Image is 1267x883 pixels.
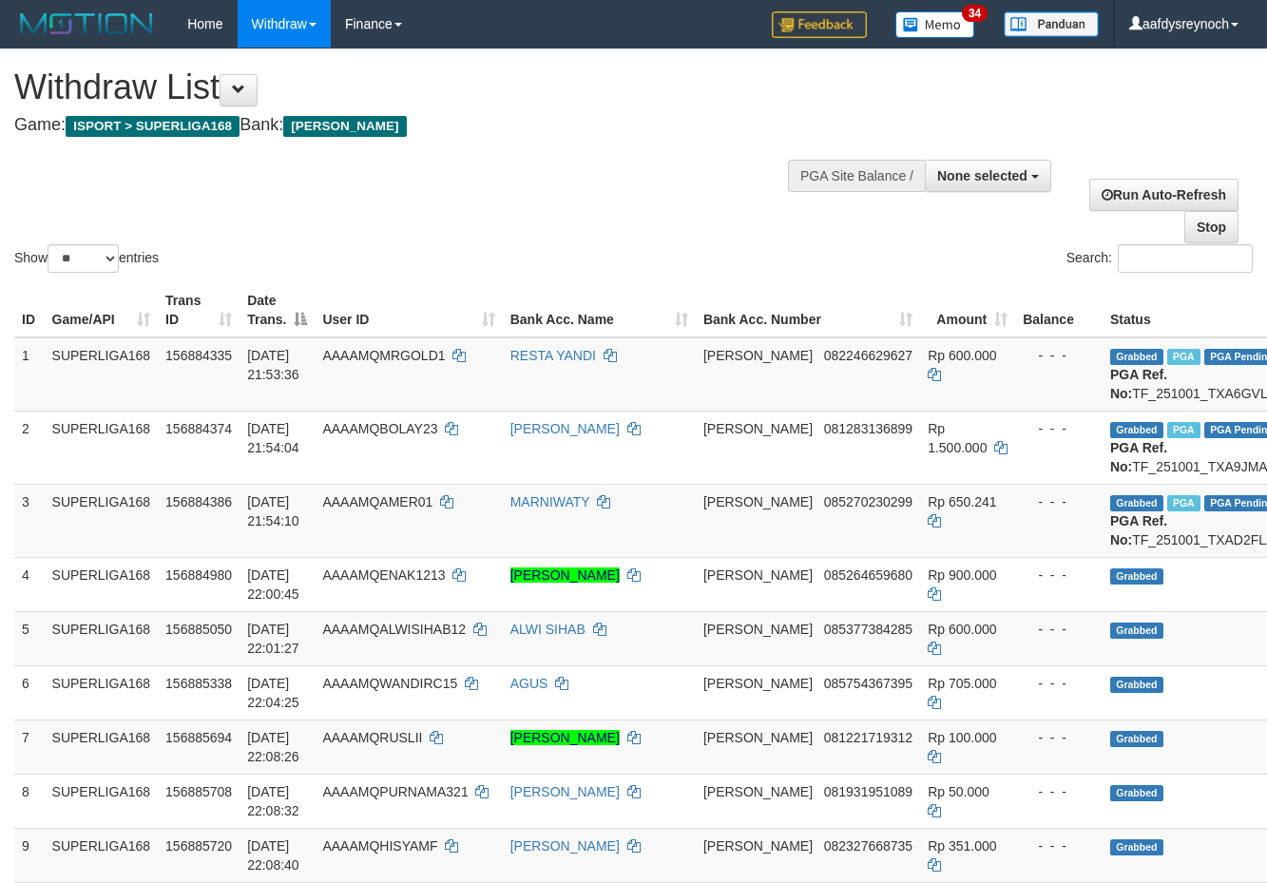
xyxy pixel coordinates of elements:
span: Copy 082246629627 to clipboard [824,348,912,363]
img: MOTION_logo.png [14,10,159,38]
td: SUPERLIGA168 [45,557,159,611]
b: PGA Ref. No: [1110,513,1167,547]
span: [PERSON_NAME] [703,421,813,436]
span: [DATE] 22:01:27 [247,622,299,656]
a: [PERSON_NAME] [510,838,620,854]
span: AAAAMQAMER01 [322,494,432,509]
td: 2 [14,411,45,484]
span: Copy 085264659680 to clipboard [824,567,912,583]
th: ID [14,283,45,337]
label: Show entries [14,244,159,273]
span: [PERSON_NAME] [283,116,406,137]
h4: Game: Bank: [14,116,826,135]
td: SUPERLIGA168 [45,828,159,882]
h1: Withdraw List [14,68,826,106]
th: Trans ID: activate to sort column ascending [158,283,240,337]
img: panduan.png [1004,11,1099,37]
img: Button%20Memo.svg [895,11,975,38]
span: Grabbed [1110,785,1163,801]
span: Rp 705.000 [928,676,996,691]
td: SUPERLIGA168 [45,720,159,774]
span: AAAAMQBOLAY23 [322,421,437,436]
td: 7 [14,720,45,774]
span: [PERSON_NAME] [703,348,813,363]
div: - - - [1023,620,1095,639]
td: 6 [14,665,45,720]
span: AAAAMQMRGOLD1 [322,348,445,363]
span: Grabbed [1110,349,1163,365]
th: User ID: activate to sort column ascending [315,283,502,337]
th: Bank Acc. Name: activate to sort column ascending [503,283,696,337]
span: Grabbed [1110,623,1163,639]
span: [DATE] 21:53:36 [247,348,299,382]
span: Rp 900.000 [928,567,996,583]
a: [PERSON_NAME] [510,421,620,436]
a: AGUS [510,676,548,691]
td: 9 [14,828,45,882]
span: [PERSON_NAME] [703,622,813,637]
span: [DATE] 22:08:32 [247,784,299,818]
td: SUPERLIGA168 [45,665,159,720]
td: 8 [14,774,45,828]
th: Date Trans.: activate to sort column descending [240,283,315,337]
div: - - - [1023,492,1095,511]
span: Copy 085754367395 to clipboard [824,676,912,691]
div: - - - [1023,674,1095,693]
span: [PERSON_NAME] [703,784,813,799]
span: Rp 50.000 [928,784,989,799]
span: Rp 1.500.000 [928,421,987,455]
td: SUPERLIGA168 [45,611,159,665]
span: 156885708 [165,784,232,799]
td: SUPERLIGA168 [45,484,159,557]
span: 156885338 [165,676,232,691]
a: [PERSON_NAME] [510,784,620,799]
span: 34 [962,5,988,22]
select: Showentries [48,244,119,273]
th: Balance [1015,283,1103,337]
div: - - - [1023,346,1095,365]
span: Copy 081283136899 to clipboard [824,421,912,436]
td: 4 [14,557,45,611]
span: Rp 351.000 [928,838,996,854]
span: 156884374 [165,421,232,436]
a: MARNIWATY [510,494,590,509]
span: Rp 600.000 [928,348,996,363]
a: [PERSON_NAME] [510,567,620,583]
span: AAAAMQPURNAMA321 [322,784,468,799]
div: - - - [1023,419,1095,438]
span: [DATE] 22:04:25 [247,676,299,710]
span: AAAAMQWANDIRC15 [322,676,457,691]
span: Marked by aafandaneth [1167,495,1200,511]
span: Grabbed [1110,495,1163,511]
span: AAAAMQHISYAMF [322,838,437,854]
td: SUPERLIGA168 [45,411,159,484]
span: Copy 085270230299 to clipboard [824,494,912,509]
div: - - - [1023,566,1095,585]
div: PGA Site Balance / [788,160,925,192]
span: [DATE] 22:08:40 [247,838,299,873]
div: - - - [1023,728,1095,747]
span: AAAAMQALWISIHAB12 [322,622,466,637]
span: Copy 085377384285 to clipboard [824,622,912,637]
span: Marked by aafandaneth [1167,349,1200,365]
img: Feedback.jpg [772,11,867,38]
span: [PERSON_NAME] [703,567,813,583]
span: None selected [937,168,1027,183]
span: Copy 081931951089 to clipboard [824,784,912,799]
td: 3 [14,484,45,557]
span: Grabbed [1110,568,1163,585]
td: SUPERLIGA168 [45,337,159,412]
span: Grabbed [1110,839,1163,855]
td: 1 [14,337,45,412]
span: [PERSON_NAME] [703,730,813,745]
span: 156884980 [165,567,232,583]
span: Grabbed [1110,677,1163,693]
input: Search: [1118,244,1253,273]
span: [PERSON_NAME] [703,676,813,691]
label: Search: [1066,244,1253,273]
th: Bank Acc. Number: activate to sort column ascending [696,283,920,337]
span: [DATE] 22:08:26 [247,730,299,764]
th: Amount: activate to sort column ascending [920,283,1015,337]
div: - - - [1023,836,1095,855]
span: Copy 082327668735 to clipboard [824,838,912,854]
